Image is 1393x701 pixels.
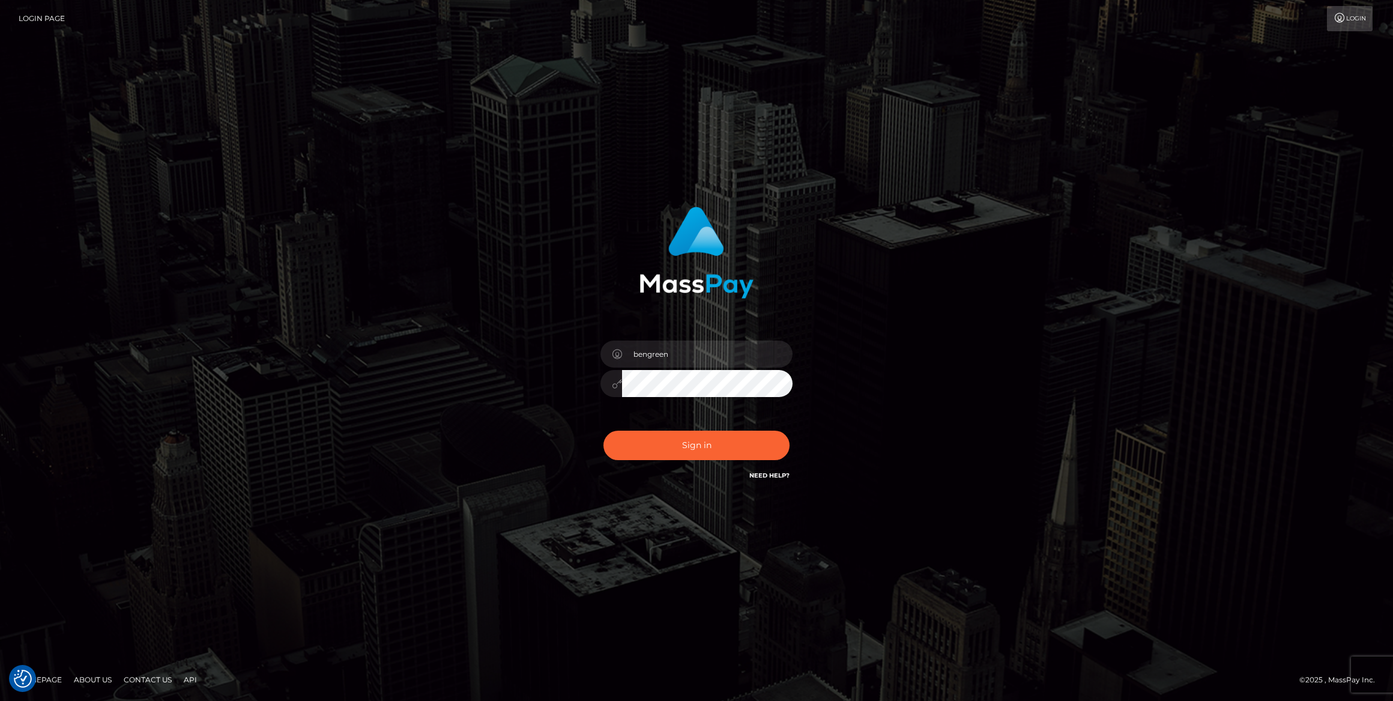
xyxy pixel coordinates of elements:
[1327,6,1373,31] a: Login
[1299,673,1384,687] div: © 2025 , MassPay Inc.
[603,431,790,460] button: Sign in
[749,472,790,479] a: Need Help?
[119,670,177,689] a: Contact Us
[179,670,202,689] a: API
[14,670,32,688] img: Revisit consent button
[639,207,754,299] img: MassPay Login
[19,6,65,31] a: Login Page
[69,670,116,689] a: About Us
[13,670,67,689] a: Homepage
[14,670,32,688] button: Consent Preferences
[622,341,793,368] input: Username...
